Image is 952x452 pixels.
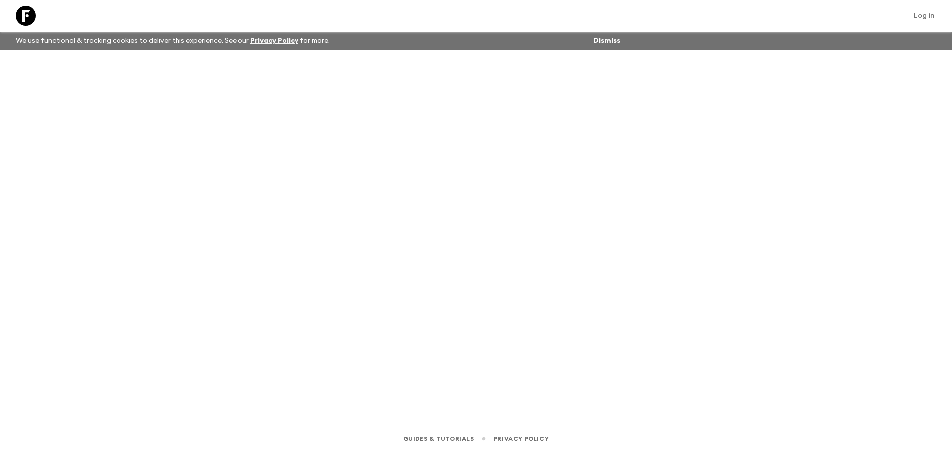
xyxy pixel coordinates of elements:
a: Log in [908,9,940,23]
a: Privacy Policy [494,433,549,444]
p: We use functional & tracking cookies to deliver this experience. See our for more. [12,32,334,50]
button: Dismiss [591,34,623,48]
a: Privacy Policy [250,37,298,44]
a: Guides & Tutorials [403,433,474,444]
